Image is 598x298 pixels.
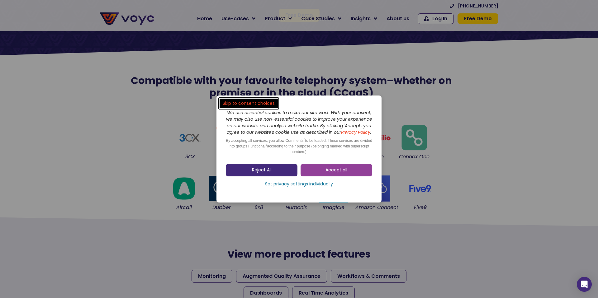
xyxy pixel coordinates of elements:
span: Set privacy settings individually [265,181,333,187]
span: Accept all [325,167,347,173]
a: Privacy Policy [341,129,370,135]
a: Set privacy settings individually [226,179,372,189]
a: Skip to consent choices [220,99,278,108]
i: We use essential cookies to make our site work. With your consent, we may also use non-essential ... [226,109,372,135]
sup: 2 [304,137,305,141]
a: Reject All [226,164,297,176]
a: Accept all [301,164,372,176]
sup: 2 [265,143,267,146]
span: By accepting all services, you allow Comments to be loaded. These services are divided into group... [226,138,372,154]
span: Reject All [252,167,272,173]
